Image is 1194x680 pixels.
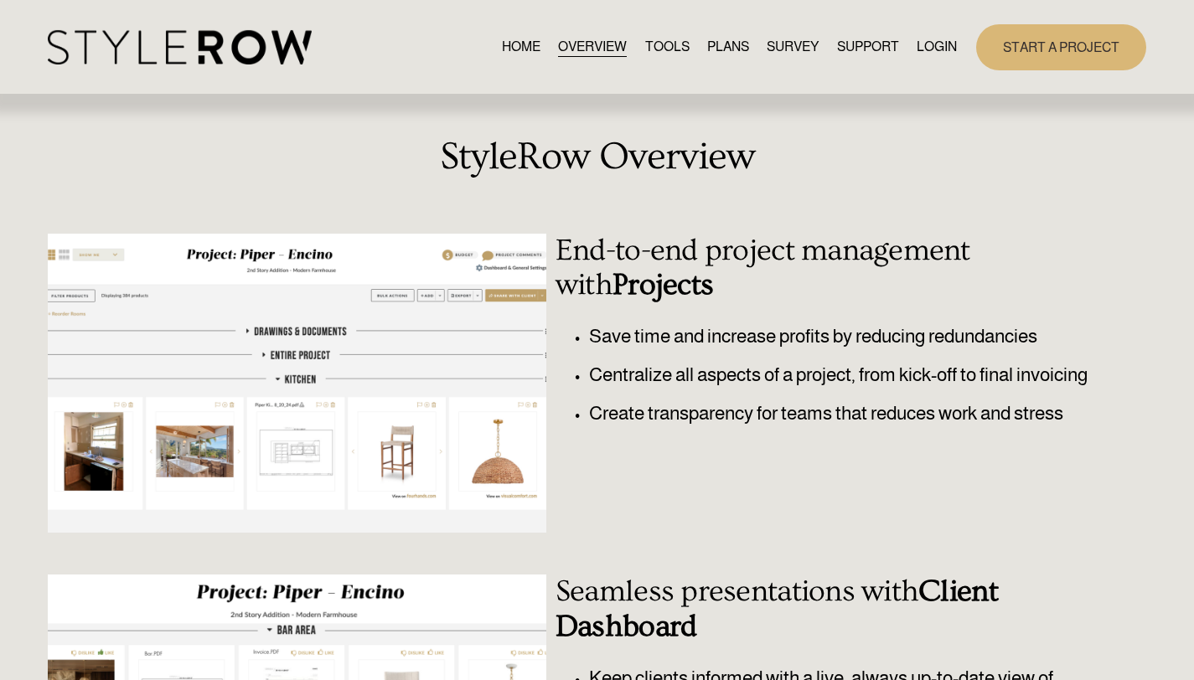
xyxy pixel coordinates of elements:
[556,574,1005,644] strong: Client Dashboard
[917,36,957,59] a: LOGIN
[767,36,819,59] a: SURVEY
[502,36,540,59] a: HOME
[837,37,899,57] span: SUPPORT
[48,30,312,64] img: StyleRow
[613,267,713,302] strong: Projects
[556,574,1100,644] h3: Seamless presentations with
[837,36,899,59] a: folder dropdown
[558,36,627,59] a: OVERVIEW
[976,24,1146,70] a: START A PROJECT
[589,399,1100,427] p: Create transparency for teams that reduces work and stress
[645,36,690,59] a: TOOLS
[589,322,1100,350] p: Save time and increase profits by reducing redundancies
[48,135,1146,178] h2: StyleRow Overview
[707,36,749,59] a: PLANS
[589,360,1100,389] p: Centralize all aspects of a project, from kick-off to final invoicing
[556,234,1100,303] h3: End-to-end project management with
